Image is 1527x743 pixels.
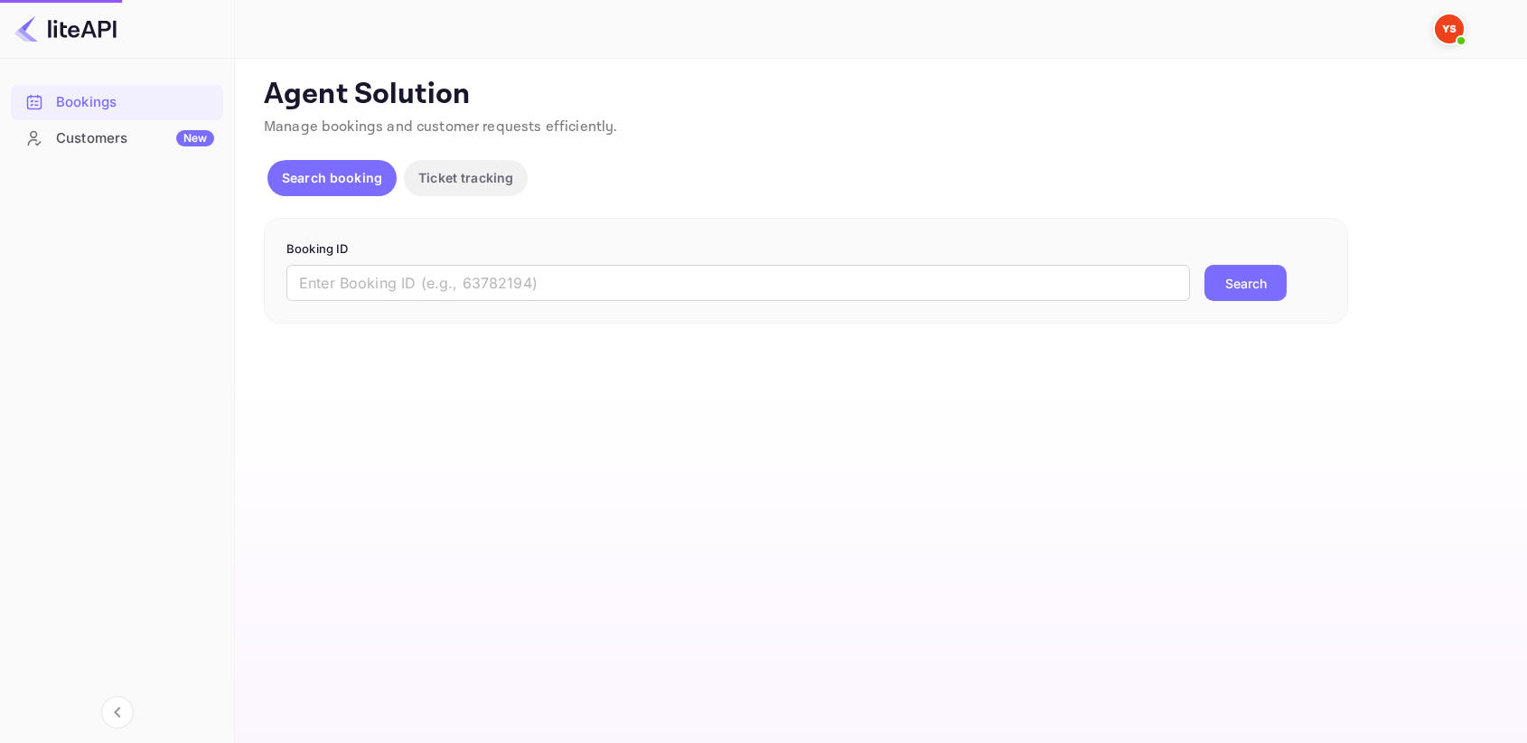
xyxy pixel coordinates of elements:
a: CustomersNew [11,121,223,155]
p: Booking ID [286,240,1326,259]
button: Search [1204,265,1287,301]
input: Enter Booking ID (e.g., 63782194) [286,265,1190,301]
div: New [176,130,214,146]
p: Search booking [282,168,382,187]
img: Yandex Support [1435,14,1464,43]
a: Bookings [11,85,223,118]
span: Manage bookings and customer requests efficiently. [264,118,618,136]
div: CustomersNew [11,121,223,156]
div: Bookings [11,85,223,120]
p: Agent Solution [264,77,1494,113]
img: LiteAPI logo [14,14,117,43]
div: Customers [56,128,214,149]
div: Bookings [56,92,214,113]
button: Collapse navigation [101,696,134,729]
p: Ticket tracking [418,168,513,187]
